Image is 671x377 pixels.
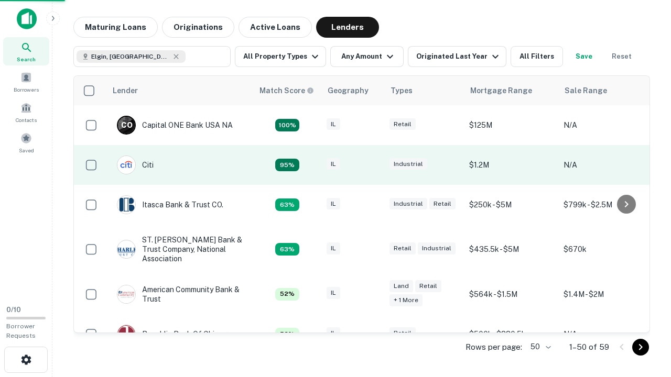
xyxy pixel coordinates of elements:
[418,242,456,254] div: Industrial
[389,118,416,130] div: Retail
[106,76,253,105] th: Lender
[389,327,416,339] div: Retail
[259,85,314,96] div: Capitalize uses an advanced AI algorithm to match your search with the best lender. The match sco...
[415,280,441,292] div: Retail
[632,339,649,356] button: Go to next page
[117,325,232,343] div: Republic Bank Of Chicago
[330,46,404,67] button: Any Amount
[567,46,601,67] button: Save your search to get updates of matches that match your search criteria.
[275,328,299,340] div: Capitalize uses an advanced AI algorithm to match your search with the best lender. The match sco...
[17,55,36,63] span: Search
[464,105,558,145] td: $125M
[117,116,233,135] div: Capital ONE Bank USA NA
[3,98,49,126] a: Contacts
[464,185,558,225] td: $250k - $5M
[558,105,653,145] td: N/A
[3,68,49,96] a: Borrowers
[466,341,522,353] p: Rows per page:
[558,145,653,185] td: N/A
[429,198,456,210] div: Retail
[558,274,653,314] td: $1.4M - $2M
[328,84,369,97] div: Geography
[558,314,653,354] td: N/A
[327,327,340,339] div: IL
[6,306,21,314] span: 0 / 10
[389,294,423,306] div: + 1 more
[321,76,384,105] th: Geography
[117,156,154,174] div: Citi
[275,159,299,171] div: Capitalize uses an advanced AI algorithm to match your search with the best lender. The match sco...
[275,243,299,256] div: Capitalize uses an advanced AI algorithm to match your search with the best lender. The match sco...
[117,285,243,304] div: American Community Bank & Trust
[389,198,427,210] div: Industrial
[408,46,506,67] button: Originated Last Year
[558,225,653,274] td: $670k
[464,314,558,354] td: $500k - $880.5k
[117,195,223,214] div: Itasca Bank & Trust CO.
[117,285,135,303] img: picture
[511,46,563,67] button: All Filters
[113,84,138,97] div: Lender
[327,198,340,210] div: IL
[3,128,49,157] a: Saved
[389,280,413,292] div: Land
[235,46,326,67] button: All Property Types
[117,156,135,174] img: picture
[117,240,135,258] img: picture
[162,17,234,38] button: Originations
[117,235,243,264] div: ST. [PERSON_NAME] Bank & Trust Company, National Association
[121,120,132,131] p: C O
[275,288,299,301] div: Capitalize uses an advanced AI algorithm to match your search with the best lender. The match sco...
[16,116,37,124] span: Contacts
[416,50,502,63] div: Originated Last Year
[565,84,607,97] div: Sale Range
[619,293,671,343] iframe: Chat Widget
[91,52,170,61] span: Elgin, [GEOGRAPHIC_DATA], [GEOGRAPHIC_DATA]
[3,37,49,65] a: Search
[464,274,558,314] td: $564k - $1.5M
[327,118,340,130] div: IL
[384,76,464,105] th: Types
[526,339,553,354] div: 50
[569,341,609,353] p: 1–50 of 59
[17,8,37,29] img: capitalize-icon.png
[14,85,39,94] span: Borrowers
[464,225,558,274] td: $435.5k - $5M
[464,145,558,185] td: $1.2M
[389,242,416,254] div: Retail
[73,17,158,38] button: Maturing Loans
[19,146,34,154] span: Saved
[558,185,653,225] td: $799k - $2.5M
[316,17,379,38] button: Lenders
[327,242,340,254] div: IL
[327,287,340,299] div: IL
[558,76,653,105] th: Sale Range
[391,84,413,97] div: Types
[259,85,312,96] h6: Match Score
[253,76,321,105] th: Capitalize uses an advanced AI algorithm to match your search with the best lender. The match sco...
[6,323,36,339] span: Borrower Requests
[239,17,312,38] button: Active Loans
[605,46,638,67] button: Reset
[117,325,135,343] img: picture
[470,84,532,97] div: Mortgage Range
[275,119,299,131] div: Capitalize uses an advanced AI algorithm to match your search with the best lender. The match sco...
[464,76,558,105] th: Mortgage Range
[275,198,299,211] div: Capitalize uses an advanced AI algorithm to match your search with the best lender. The match sco...
[117,196,135,214] img: picture
[389,158,427,170] div: Industrial
[327,158,340,170] div: IL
